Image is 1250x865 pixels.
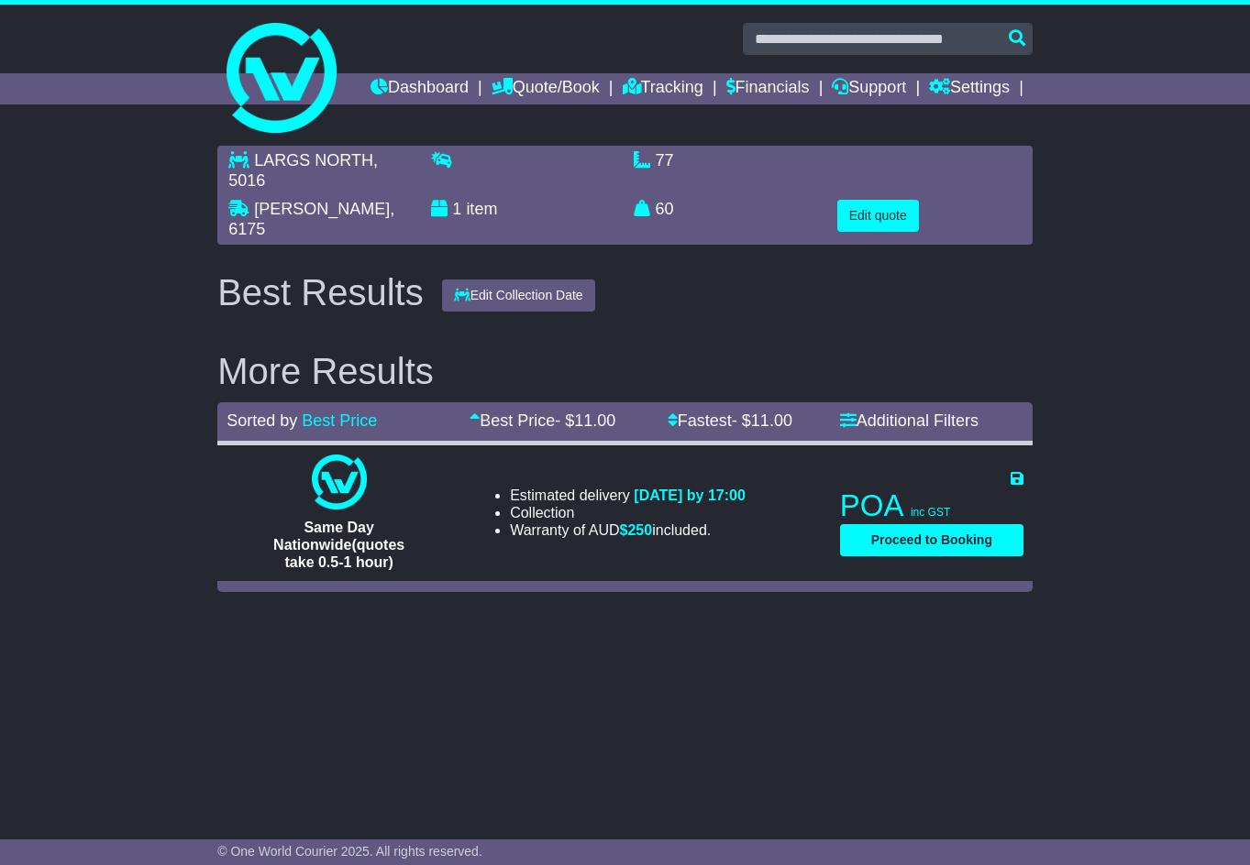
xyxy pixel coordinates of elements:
[555,411,615,430] span: - $
[840,411,979,430] a: Additional Filters
[726,73,810,104] a: Financials
[668,411,792,430] a: Fastest- $11.00
[840,524,1023,556] button: Proceed to Booking
[656,151,674,170] span: 77
[227,411,297,430] span: Sorted by
[492,73,600,104] a: Quote/Book
[254,200,390,218] span: [PERSON_NAME]
[228,200,394,238] span: , 6175
[837,200,919,232] button: Edit quote
[832,73,906,104] a: Support
[634,487,746,503] span: [DATE] by 17:00
[470,411,615,430] a: Best Price- $11.00
[732,411,792,430] span: - $
[228,151,378,190] span: , 5016
[217,351,1033,391] h2: More Results
[254,151,373,170] span: LARGS NORTH
[510,521,746,539] li: Warranty of AUD included.
[929,73,1010,104] a: Settings
[442,279,595,312] button: Edit Collection Date
[620,522,653,538] span: $
[656,200,674,218] span: 60
[452,200,461,218] span: 1
[466,200,497,218] span: item
[751,411,792,430] span: 11.00
[627,522,652,538] span: 250
[840,487,1023,524] p: POA
[217,844,482,859] span: © One World Courier 2025. All rights reserved.
[371,73,469,104] a: Dashboard
[623,73,703,104] a: Tracking
[273,520,404,570] span: Same Day Nationwide(quotes take 0.5-1 hour)
[208,272,433,312] div: Best Results
[302,411,377,430] a: Best Price
[510,504,746,521] li: Collection
[510,487,746,504] li: Estimated delivery
[574,411,615,430] span: 11.00
[312,454,367,509] img: One World Courier: Same Day Nationwide(quotes take 0.5-1 hour)
[911,506,950,519] span: inc GST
